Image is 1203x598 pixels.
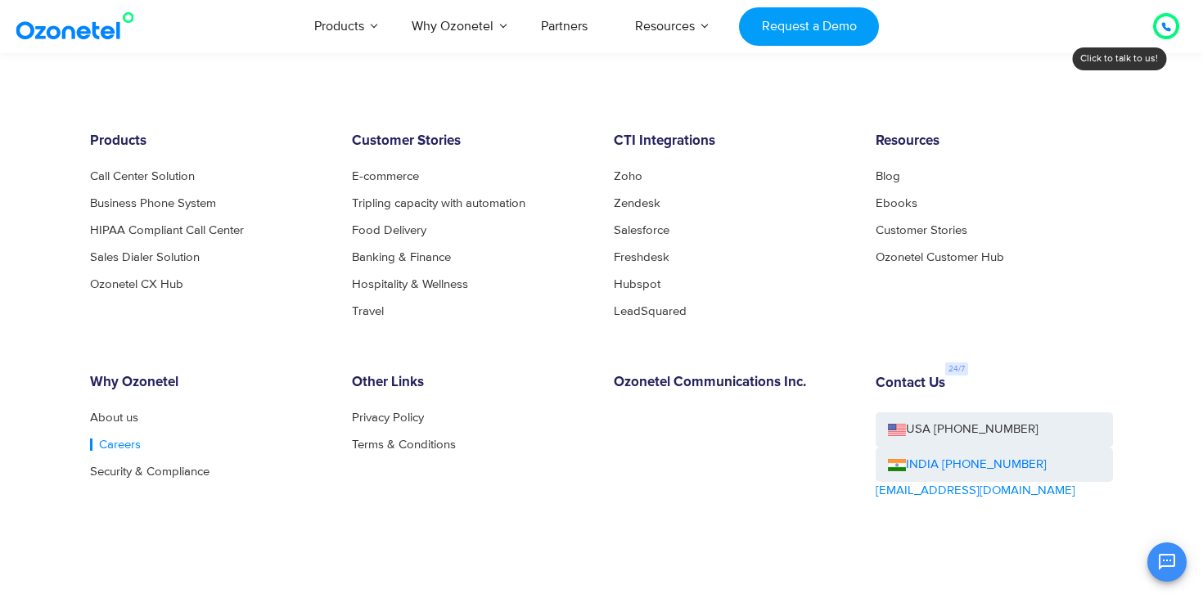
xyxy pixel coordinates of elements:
a: Business Phone System [90,197,216,209]
a: Security & Compliance [90,465,210,478]
a: Terms & Conditions [352,438,456,451]
h6: Contact Us [876,375,945,392]
a: INDIA [PHONE_NUMBER] [888,456,1047,474]
h6: CTI Integrations [614,133,851,150]
a: Call Center Solution [90,170,195,182]
a: HIPAA Compliant Call Center [90,224,244,236]
a: Ozonetel Customer Hub [876,251,1004,263]
a: Blog [876,170,900,182]
a: LeadSquared [614,305,687,317]
h6: Resources [876,133,1113,150]
h6: Other Links [352,375,589,391]
h6: Ozonetel Communications Inc. [614,375,851,391]
button: Open chat [1147,542,1187,582]
a: Ebooks [876,197,917,209]
a: Customer Stories [876,224,967,236]
img: ind-flag.png [888,459,906,471]
a: [EMAIL_ADDRESS][DOMAIN_NAME] [876,482,1075,501]
h6: Customer Stories [352,133,589,150]
a: Travel [352,305,384,317]
a: USA [PHONE_NUMBER] [876,412,1113,447]
h6: Products [90,133,327,150]
a: Tripling capacity with automation [352,197,525,209]
img: us-flag.png [888,424,906,436]
a: Hospitality & Wellness [352,278,468,290]
a: About us [90,411,138,424]
a: E-commerce [352,170,419,182]
a: Ozonetel CX Hub [90,278,183,290]
a: Sales Dialer Solution [90,251,200,263]
a: Zoho [614,170,642,182]
a: Zendesk [614,197,660,209]
a: Food Delivery [352,224,426,236]
a: Request a Demo [739,7,879,46]
a: Banking & Finance [352,251,451,263]
a: Freshdesk [614,251,669,263]
h6: Why Ozonetel [90,375,327,391]
a: Salesforce [614,224,669,236]
a: Hubspot [614,278,660,290]
a: Careers [90,438,141,451]
a: Privacy Policy [352,411,424,424]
